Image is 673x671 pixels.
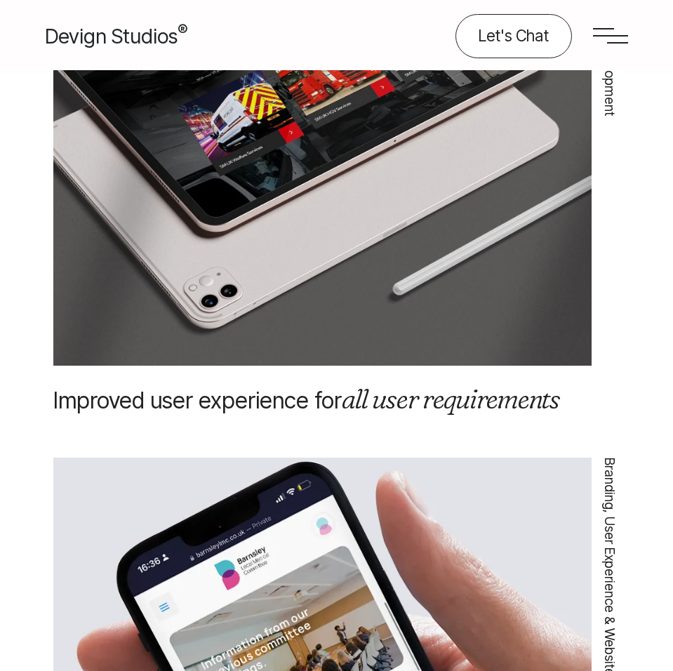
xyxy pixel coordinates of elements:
sup: ® [178,21,187,39]
a: Contact us about your project [455,14,572,58]
em: all user requirements [342,382,559,416]
a: Read more about our work with S MacDonald Commercial Services [53,387,559,414]
span: Devign Studios [45,24,187,48]
a: Devign Studios® Homepage [45,21,187,51]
